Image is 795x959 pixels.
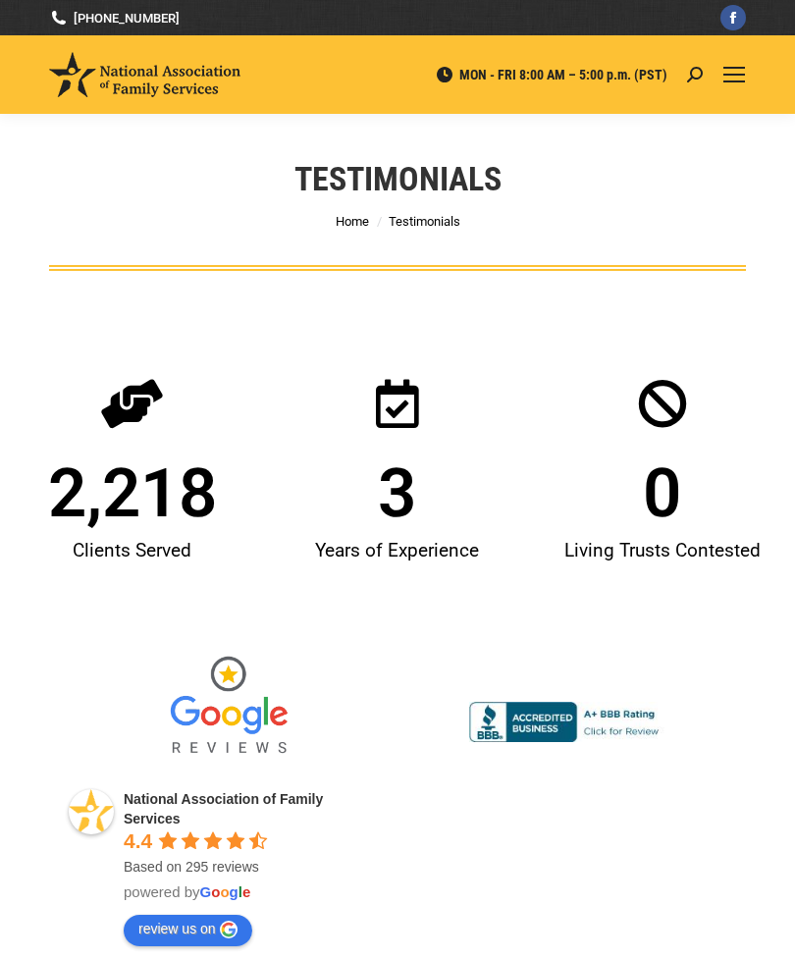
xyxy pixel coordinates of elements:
[220,883,229,900] span: o
[155,643,302,771] img: Google Reviews
[294,157,502,200] h1: Testimonials
[238,883,242,900] span: l
[124,882,388,902] div: powered by
[230,883,238,900] span: g
[124,857,388,877] div: Based on 295 reviews
[242,883,250,900] span: e
[720,5,746,30] a: Facebook page opens in new window
[540,527,785,574] div: Living Trusts Contested
[124,791,323,826] a: National Association of Family Services
[124,829,152,852] span: 4.4
[336,214,369,229] a: Home
[469,702,665,743] img: Accredited A+ with Better Business Bureau
[200,883,212,900] span: G
[48,459,217,527] span: 2,218
[378,459,416,527] span: 3
[49,9,180,27] a: [PHONE_NUMBER]
[124,915,252,946] a: review us on
[643,459,681,527] span: 0
[722,63,746,86] a: Mobile menu icon
[10,527,255,574] div: Clients Served
[49,52,240,97] img: National Association of Family Services
[211,883,220,900] span: o
[435,66,667,83] span: MON - FRI 8:00 AM – 5:00 p.m. (PST)
[275,527,520,574] div: Years of Experience
[389,214,460,229] span: Testimonials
